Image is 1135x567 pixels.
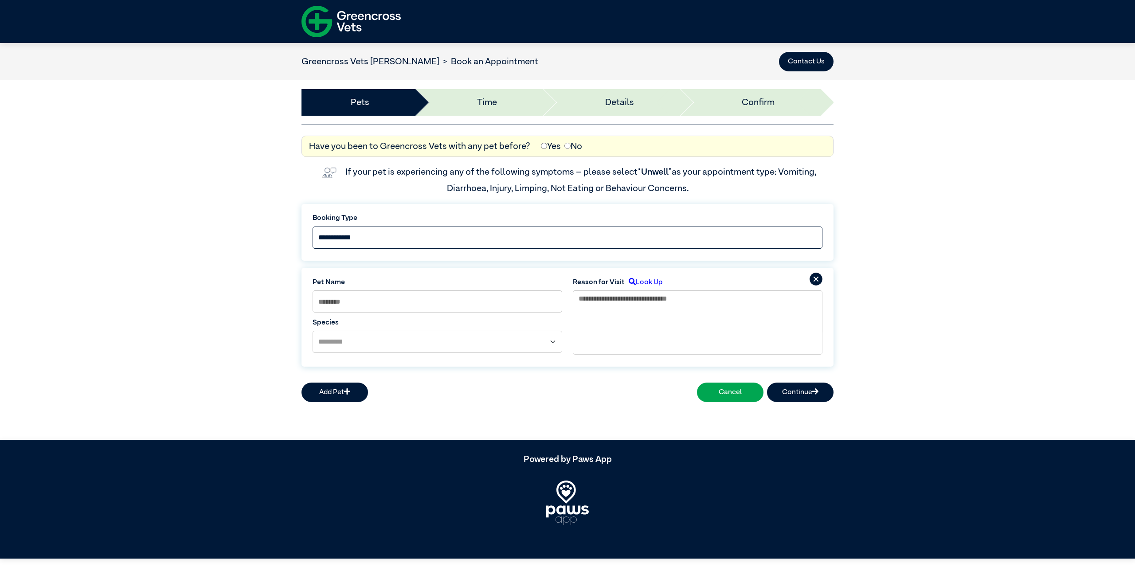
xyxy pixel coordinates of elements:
img: PawsApp [546,481,589,525]
label: Have you been to Greencross Vets with any pet before? [309,140,530,153]
span: “Unwell” [638,168,672,176]
img: vet [319,164,340,182]
a: Pets [351,96,369,109]
label: Species [313,317,562,328]
label: Booking Type [313,213,822,223]
input: No [564,143,571,149]
label: If your pet is experiencing any of the following symptoms – please select as your appointment typ... [345,168,818,192]
button: Contact Us [779,52,834,71]
button: Add Pet [301,383,368,402]
nav: breadcrumb [301,55,538,68]
label: Yes [541,140,561,153]
a: Greencross Vets [PERSON_NAME] [301,57,439,66]
input: Yes [541,143,547,149]
label: Pet Name [313,277,562,288]
li: Book an Appointment [439,55,538,68]
button: Cancel [697,383,763,402]
label: Look Up [625,277,662,288]
h5: Powered by Paws App [301,454,834,465]
button: Continue [767,383,834,402]
label: No [564,140,582,153]
label: Reason for Visit [573,277,625,288]
img: f-logo [301,2,401,41]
